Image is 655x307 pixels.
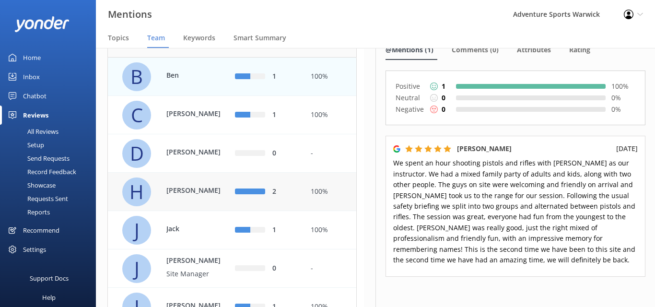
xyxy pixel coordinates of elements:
[6,192,68,205] div: Requests Sent
[311,71,349,82] div: 100%
[6,152,70,165] div: Send Requests
[166,147,229,157] p: [PERSON_NAME]
[107,134,357,173] div: row
[166,185,229,196] p: [PERSON_NAME]
[6,205,96,219] a: Reports
[166,70,229,81] p: Ben
[442,81,445,92] p: 1
[272,225,296,236] div: 1
[569,45,590,55] span: Rating
[6,178,96,192] a: Showcase
[23,48,41,67] div: Home
[23,240,46,259] div: Settings
[452,45,499,55] span: Comments (0)
[30,269,69,288] div: Support Docs
[122,216,151,245] div: J
[272,148,296,159] div: 0
[396,104,424,115] p: Negative
[107,58,357,96] div: row
[517,45,551,55] span: Attributes
[272,187,296,197] div: 2
[272,71,296,82] div: 1
[311,148,349,159] div: -
[386,45,433,55] span: @Mentions (1)
[442,93,445,103] p: 0
[6,165,96,178] a: Record Feedback
[611,104,635,115] p: 0 %
[166,224,229,234] p: Jack
[23,67,40,86] div: Inbox
[611,81,635,92] p: 100 %
[6,192,96,205] a: Requests Sent
[42,288,56,307] div: Help
[311,110,349,120] div: 100%
[616,143,638,154] p: [DATE]
[6,205,50,219] div: Reports
[311,263,349,274] div: -
[611,93,635,103] p: 0 %
[311,187,349,197] div: 100%
[6,125,58,138] div: All Reviews
[122,139,151,168] div: D
[6,165,76,178] div: Record Feedback
[6,178,56,192] div: Showcase
[311,225,349,236] div: 100%
[166,108,229,119] p: [PERSON_NAME]
[107,211,357,249] div: row
[6,152,96,165] a: Send Requests
[166,269,229,279] p: Site Manager
[6,125,96,138] a: All Reviews
[108,33,129,43] span: Topics
[23,221,59,240] div: Recommend
[122,101,151,130] div: C
[6,138,96,152] a: Setup
[442,104,445,115] p: 0
[147,33,165,43] span: Team
[122,62,151,91] div: B
[183,33,215,43] span: Keywords
[272,110,296,120] div: 1
[23,106,48,125] div: Reviews
[122,177,151,206] div: H
[272,263,296,274] div: 0
[396,81,424,92] p: Positive
[166,256,229,266] p: [PERSON_NAME]
[107,173,357,211] div: row
[393,158,635,264] span: We spent an hour shooting pistols and rifles with [PERSON_NAME] as our instructor. We had a mixed...
[107,249,357,288] div: row
[107,96,357,134] div: row
[396,92,424,104] p: Neutral
[6,138,44,152] div: Setup
[457,143,512,154] h5: [PERSON_NAME]
[23,86,47,106] div: Chatbot
[108,7,152,22] h3: Mentions
[122,254,151,283] div: J
[14,16,70,32] img: yonder-white-logo.png
[234,33,286,43] span: Smart Summary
